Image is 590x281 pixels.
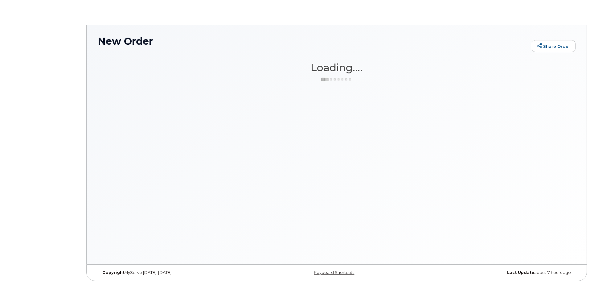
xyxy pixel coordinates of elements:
div: MyServe [DATE]–[DATE] [98,270,257,275]
h1: New Order [98,36,529,47]
strong: Last Update [507,270,534,275]
div: about 7 hours ago [416,270,576,275]
a: Keyboard Shortcuts [314,270,354,275]
img: ajax-loader-3a6953c30dc77f0bf724df975f13086db4f4c1262e45940f03d1251963f1bf2e.gif [321,77,352,82]
a: Share Order [532,40,576,52]
h1: Loading.... [98,62,576,73]
strong: Copyright [102,270,125,275]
